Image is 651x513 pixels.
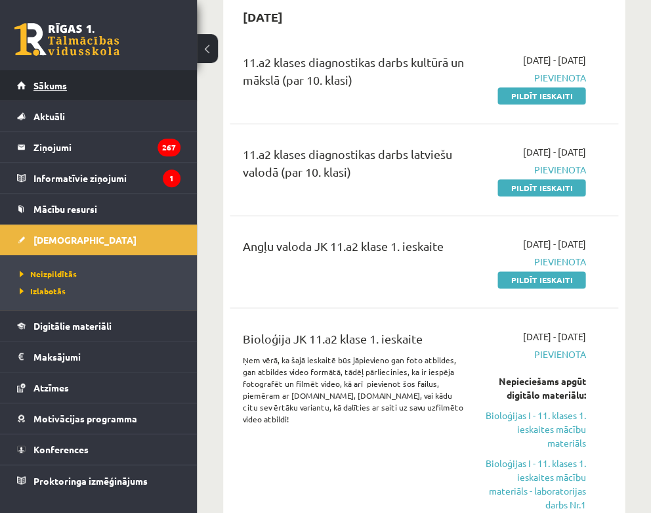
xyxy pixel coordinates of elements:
a: Rīgas 1. Tālmācības vidusskola [14,23,119,56]
span: [DATE] - [DATE] [522,237,585,251]
a: Pildīt ieskaiti [497,271,585,288]
span: Mācību resursi [33,203,97,215]
a: Informatīvie ziņojumi1 [17,163,180,193]
span: Sākums [33,79,67,91]
span: [DEMOGRAPHIC_DATA] [33,234,136,246]
span: Konferences [33,443,89,455]
span: Pievienota [484,347,585,361]
span: Aktuāli [33,110,65,122]
div: 11.a2 klases diagnostikas darbs kultūrā un mākslā (par 10. klasi) [243,53,465,95]
div: Bioloģija JK 11.a2 klase 1. ieskaite [243,329,465,353]
span: Digitālie materiāli [33,320,112,332]
span: Pievienota [484,71,585,85]
i: 1 [163,169,180,187]
p: Ņem vērā, ka šajā ieskaitē būs jāpievieno gan foto atbildes, gan atbildes video formātā, tādēļ pā... [243,353,465,424]
a: Maksājumi [17,342,180,372]
span: Pievienota [484,255,585,269]
span: Izlabotās [20,286,66,296]
a: Pildīt ieskaiti [497,87,585,104]
span: [DATE] - [DATE] [522,145,585,159]
span: [DATE] - [DATE] [522,53,585,67]
div: Nepieciešams apgūt digitālo materiālu: [484,374,585,401]
a: Mācību resursi [17,194,180,224]
a: Bioloģijas I - 11. klases 1. ieskaites mācību materiāls [484,408,585,449]
span: Motivācijas programma [33,413,137,424]
i: 267 [157,139,180,156]
h2: [DATE] [230,1,296,32]
a: Digitālie materiāli [17,311,180,341]
div: 11.a2 klases diagnostikas darbs latviešu valodā (par 10. klasi) [243,145,465,187]
span: [DATE] - [DATE] [522,329,585,343]
span: Neizpildītās [20,269,77,279]
a: Bioloģijas I - 11. klases 1. ieskaites mācību materiāls - laboratorijas darbs Nr.1 [484,456,585,511]
legend: Informatīvie ziņojumi [33,163,180,193]
a: Proktoringa izmēģinājums [17,465,180,495]
a: Sākums [17,70,180,100]
span: Atzīmes [33,382,69,393]
a: Motivācijas programma [17,403,180,434]
a: Pildīt ieskaiti [497,179,585,196]
legend: Ziņojumi [33,132,180,162]
a: Konferences [17,434,180,464]
span: Proktoringa izmēģinājums [33,474,148,486]
legend: Maksājumi [33,342,180,372]
a: Ziņojumi267 [17,132,180,162]
span: Pievienota [484,163,585,177]
a: [DEMOGRAPHIC_DATA] [17,225,180,255]
a: Aktuāli [17,101,180,131]
a: Izlabotās [20,285,184,297]
a: Neizpildītās [20,268,184,280]
div: Angļu valoda JK 11.a2 klase 1. ieskaite [243,237,465,261]
a: Atzīmes [17,372,180,403]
